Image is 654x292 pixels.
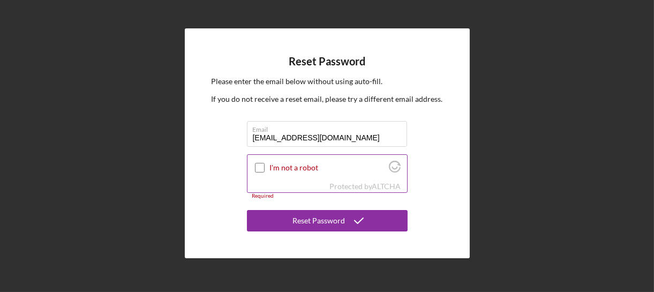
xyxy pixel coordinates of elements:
[253,122,407,133] label: Email
[247,193,408,199] div: Required
[329,182,401,191] div: Protected by
[372,182,401,191] a: Visit Altcha.org
[269,163,386,172] label: I'm not a robot
[389,165,401,174] a: Visit Altcha.org
[293,210,345,231] div: Reset Password
[289,55,365,68] h4: Reset Password
[212,76,443,87] p: Please enter the email below without using auto-fill.
[212,93,443,105] p: If you do not receive a reset email, please try a different email address.
[247,210,408,231] button: Reset Password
